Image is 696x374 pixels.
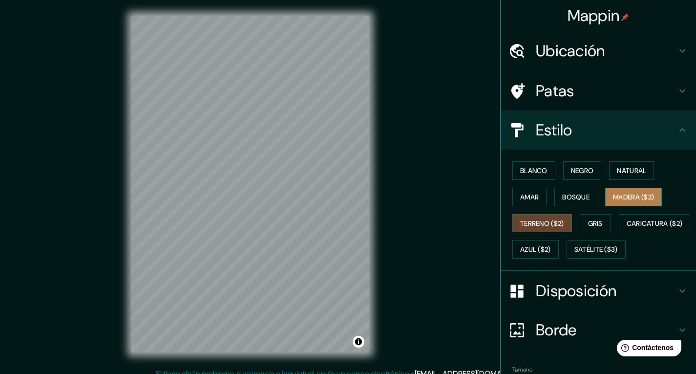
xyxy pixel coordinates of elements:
[501,110,696,150] div: Estilo
[563,161,602,180] button: Negro
[609,336,685,363] iframe: Lanzador de widgets de ayuda
[512,366,532,374] font: Tamaño
[609,161,654,180] button: Natural
[568,5,620,26] font: Mappin
[536,81,574,101] font: Patas
[501,31,696,70] div: Ubicación
[580,214,611,233] button: Gris
[520,193,539,201] font: Amar
[605,188,662,206] button: Madera ($2)
[574,245,618,254] font: Satélite ($3)
[554,188,597,206] button: Bosque
[536,120,572,140] font: Estilo
[520,219,564,228] font: Terreno ($2)
[512,214,572,233] button: Terreno ($2)
[536,41,605,61] font: Ubicación
[621,13,629,21] img: pin-icon.png
[627,219,683,228] font: Caricatura ($2)
[512,188,547,206] button: Amar
[501,71,696,110] div: Patas
[619,214,691,233] button: Caricatura ($2)
[501,310,696,350] div: Borde
[567,240,626,259] button: Satélite ($3)
[588,219,603,228] font: Gris
[536,320,577,340] font: Borde
[512,161,555,180] button: Blanco
[613,193,654,201] font: Madera ($2)
[512,240,559,259] button: Azul ($2)
[520,166,548,175] font: Blanco
[571,166,594,175] font: Negro
[501,271,696,310] div: Disposición
[536,281,616,301] font: Disposición
[520,245,551,254] font: Azul ($2)
[131,16,369,352] canvas: Mapa
[353,336,364,348] button: Activar o desactivar atribución
[562,193,590,201] font: Bosque
[617,166,646,175] font: Natural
